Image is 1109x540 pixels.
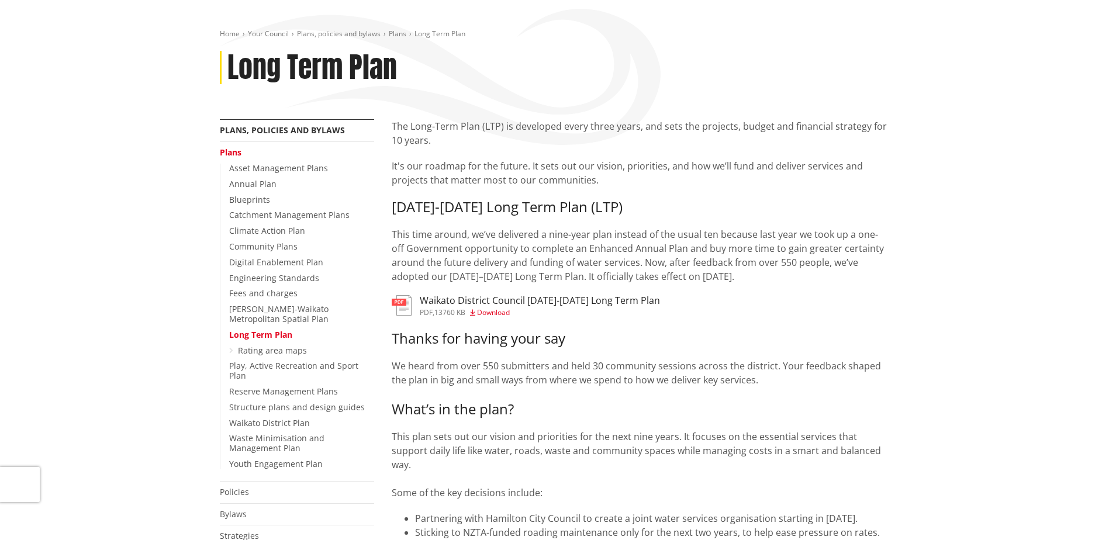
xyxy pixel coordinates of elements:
div: , [420,309,660,316]
img: document-pdf.svg [392,295,412,316]
a: Reserve Management Plans [229,386,338,397]
h3: What’s in the plan? [392,401,890,418]
a: Bylaws [220,508,247,520]
a: Waste Minimisation and Management Plan [229,432,324,454]
span: pdf [420,307,433,317]
a: Your Council [248,29,289,39]
a: Long Term Plan [229,329,292,340]
a: Fees and charges [229,288,298,299]
a: Home [220,29,240,39]
p: The Long-Term Plan (LTP) is developed every three years, and sets the projects, budget and financ... [392,119,890,147]
a: Plans [220,147,241,158]
h3: [DATE]-[DATE] Long Term Plan (LTP) [392,199,890,216]
a: Plans [389,29,406,39]
a: Catchment Management Plans [229,209,350,220]
a: Community Plans [229,241,298,252]
a: Structure plans and design guides [229,401,365,413]
a: Youth Engagement Plan [229,458,323,469]
span: Download [477,307,510,317]
a: Engineering Standards [229,272,319,283]
a: Plans, policies and bylaws [297,29,381,39]
nav: breadcrumb [220,29,890,39]
a: [PERSON_NAME]-Waikato Metropolitan Spatial Plan [229,303,329,324]
h1: Long Term Plan [227,51,397,85]
a: Play, Active Recreation and Sport Plan [229,360,358,381]
a: Annual Plan [229,178,277,189]
span: We heard from over 550 submitters and held 30 community sessions across the district. Your feedba... [392,359,881,386]
h3: Thanks for having your say [392,330,890,347]
a: Waikato District Council [DATE]-[DATE] Long Term Plan pdf,13760 KB Download [392,295,660,316]
p: This time around, we’ve delivered a nine-year plan instead of the usual ten because last year we ... [392,227,890,283]
span: 13760 KB [434,307,465,317]
a: Policies [220,486,249,497]
a: Blueprints [229,194,270,205]
p: It's our roadmap for the future. It sets out our vision, priorities, and how we’ll fund and deliv... [392,159,890,187]
h3: Waikato District Council [DATE]-[DATE] Long Term Plan [420,295,660,306]
p: Some of the key decisions include: [392,486,890,500]
span: Long Term Plan [414,29,465,39]
a: Digital Enablement Plan [229,257,323,268]
a: Plans, policies and bylaws [220,124,345,136]
li: Sticking to NZTA-funded roading maintenance only for the next two years, to help ease pressure on... [415,525,890,539]
a: Asset Management Plans [229,162,328,174]
a: Climate Action Plan [229,225,305,236]
span: This plan sets out our vision and priorities for the next nine years. It focuses on the essential... [392,430,881,471]
a: Waikato District Plan [229,417,310,428]
iframe: Messenger Launcher [1055,491,1097,533]
a: Rating area maps [238,345,307,356]
span: Partnering with Hamilton City Council to create a joint water services organisation starting in [... [415,512,858,525]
